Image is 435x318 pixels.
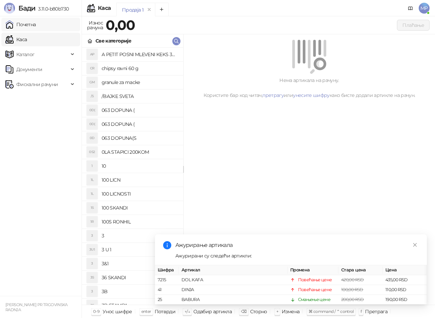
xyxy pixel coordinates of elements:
small: [PERSON_NAME] PR TRGOVINSKA RADNJA [5,302,68,312]
span: + [276,309,278,314]
div: Нема артикала на рачуну. Користите бар код читач, или како бисте додали артикле на рачун. [192,77,427,99]
h4: A PETIT POSNI MLEVENI KEKS 300G [102,49,178,60]
div: Потврди [155,307,176,316]
div: Каса [98,5,111,11]
div: 1L [87,174,98,185]
h4: 100 SKANDI [102,202,178,213]
a: претрагу [262,92,284,98]
img: Logo [4,3,15,14]
h4: 100S RONHIL [102,216,178,227]
div: Одабир артикла [193,307,232,316]
th: Промена [288,265,338,275]
div: Све категорије [95,37,131,45]
td: 25 [155,295,179,305]
button: Плаћање [397,20,430,31]
div: Повећање цене [298,277,332,283]
div: Претрага [365,307,387,316]
div: Смањење цене [298,296,330,303]
div: 3 [87,230,98,241]
span: 3.11.0-b80b730 [35,6,69,12]
div: 1S [87,202,98,213]
h4: 100 LICNOSTI [102,188,178,199]
span: close [413,242,417,247]
span: 100,00 RSD [341,287,363,292]
th: Артикал [179,265,288,275]
div: Продаја 1 [122,6,143,14]
h4: 063 DOPUNA ( [102,105,178,116]
div: Унос шифре [103,307,132,316]
h4: chipsy ravni 60 g [102,63,178,74]
td: 190,00 RSD [383,295,427,305]
td: DOL KAFA [179,275,288,285]
div: 0D( [87,105,98,116]
h4: 3 U 1 [102,244,178,255]
span: ↑/↓ [185,309,190,314]
td: 435,00 RSD [383,275,427,285]
div: Измена [282,307,299,316]
h4: /BAJKE SVETA [102,91,178,102]
div: GM [87,77,98,88]
div: 0D [87,133,98,144]
span: info-circle [163,241,171,249]
td: BABURA [179,295,288,305]
a: Close [411,241,419,249]
span: Каталог [16,48,35,61]
h4: 36 SKANDI [102,272,178,283]
th: Шифра [155,265,179,275]
div: Износ рачуна [86,18,104,32]
div: AP [87,49,98,60]
span: ⌘ command / ⌃ control [309,309,354,314]
span: Бади [18,4,35,12]
strong: 0,00 [106,17,135,33]
div: 0S2 [87,147,98,157]
span: Документи [16,63,42,76]
td: DINJA [179,285,288,295]
span: 0-9 [93,309,99,314]
td: 41 [155,285,179,295]
div: 3 [87,286,98,297]
h4: 063 DOPUNA ( [102,119,178,130]
span: f [361,309,362,314]
h4: granule za macke [102,77,178,88]
a: Почетна [5,18,36,31]
div: Сторно [250,307,267,316]
th: Стара цена [338,265,383,275]
div: 3U1 [87,244,98,255]
td: 7215 [155,275,179,285]
span: Фискални рачуни [16,78,58,91]
div: /S [87,91,98,102]
th: Цена [383,265,427,275]
h4: 3&1 [102,258,178,269]
td: 110,00 RSD [383,285,427,295]
span: enter [141,309,151,314]
h4: 100 LICN [102,174,178,185]
h4: 10 [102,161,178,171]
div: 3 [87,258,98,269]
h4: 3B STAMPA [102,300,178,311]
a: Каса [5,33,27,46]
div: CR [87,63,98,74]
h4: 3 [102,230,178,241]
button: remove [145,7,154,13]
div: 1 [87,161,98,171]
div: Повећање цене [298,286,332,293]
div: Ажурирани су следећи артикли: [175,252,419,260]
h4: 0LA STAPICI 200KOM [102,147,178,157]
a: Документација [405,3,416,14]
div: grid [82,48,183,305]
h4: 063 DOPUNA(S [102,133,178,144]
span: ⌫ [241,309,246,314]
div: 1L [87,188,98,199]
span: 200,00 RSD [341,297,364,302]
button: Add tab [155,3,169,16]
div: 3S [87,272,98,283]
div: 0D( [87,119,98,130]
h4: 3B [102,286,178,297]
span: 420,00 RSD [341,277,364,282]
div: 1R [87,216,98,227]
a: унесите шифру [293,92,330,98]
div: 3S [87,300,98,311]
div: Ажурирање артикала [175,241,419,249]
span: MP [419,3,430,14]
